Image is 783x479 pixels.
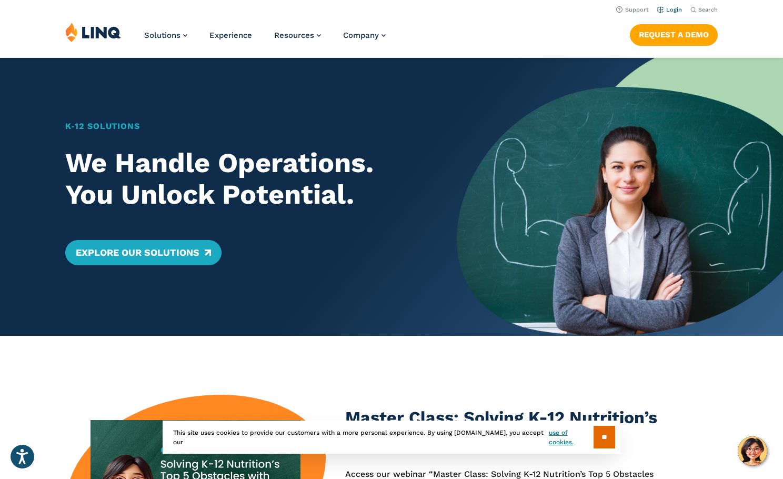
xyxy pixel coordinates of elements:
[65,240,222,265] a: Explore Our Solutions
[457,58,783,336] img: Home Banner
[144,31,187,40] a: Solutions
[657,6,682,13] a: Login
[274,31,314,40] span: Resources
[65,147,425,211] h2: We Handle Operations. You Unlock Potential.
[144,22,386,57] nav: Primary Navigation
[698,6,718,13] span: Search
[630,24,718,45] a: Request a Demo
[343,31,386,40] a: Company
[738,436,767,466] button: Hello, have a question? Let’s chat.
[343,31,379,40] span: Company
[549,428,594,447] a: use of cookies.
[144,31,180,40] span: Solutions
[163,421,620,454] div: This site uses cookies to provide our customers with a more personal experience. By using [DOMAIN...
[345,406,661,454] h3: Master Class: Solving K-12 Nutrition’s Top 5 Obstacles With Confidence
[65,120,425,133] h1: K‑12 Solutions
[209,31,252,40] a: Experience
[630,22,718,45] nav: Button Navigation
[690,6,718,14] button: Open Search Bar
[616,6,649,13] a: Support
[65,22,121,42] img: LINQ | K‑12 Software
[274,31,321,40] a: Resources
